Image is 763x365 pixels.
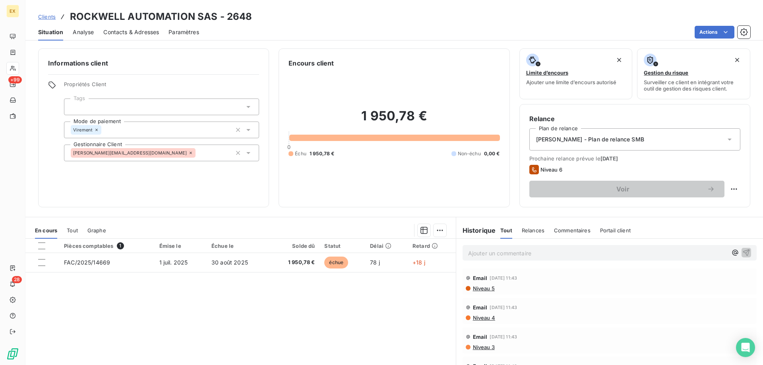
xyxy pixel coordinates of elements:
h6: Informations client [48,58,259,68]
span: Email [473,304,488,311]
span: Voir [539,186,707,192]
button: Actions [695,26,734,39]
span: Tout [67,227,78,234]
span: Niveau 4 [472,315,495,321]
span: Contacts & Adresses [103,28,159,36]
span: Graphe [87,227,106,234]
span: 78 j [370,259,380,266]
span: Paramètres [168,28,199,36]
div: Pièces comptables [64,242,150,249]
span: Propriétés Client [64,81,259,92]
button: Limite d’encoursAjouter une limite d’encours autorisé [519,48,633,99]
span: [DATE] 11:43 [490,276,517,280]
span: [DATE] 11:43 [490,305,517,310]
span: Email [473,334,488,340]
h6: Historique [456,226,496,235]
div: Échue le [211,243,265,249]
span: [PERSON_NAME][EMAIL_ADDRESS][DOMAIN_NAME] [73,151,187,155]
span: 1 950,78 € [310,150,335,157]
h6: Relance [529,114,740,124]
span: En cours [35,227,57,234]
span: +18 j [412,259,425,266]
span: [PERSON_NAME] - Plan de relance SMB [536,135,644,143]
div: Statut [324,243,360,249]
span: [DATE] 11:43 [490,334,517,339]
span: 28 [12,276,22,283]
span: 1 juil. 2025 [159,259,188,266]
button: Gestion du risqueSurveiller ce client en intégrant votre outil de gestion des risques client. [637,48,750,99]
span: Limite d’encours [526,70,568,76]
span: Gestion du risque [644,70,688,76]
span: [DATE] [600,155,618,162]
span: Non-échu [458,150,481,157]
span: Email [473,275,488,281]
span: Surveiller ce client en intégrant votre outil de gestion des risques client. [644,79,744,92]
span: Commentaires [554,227,591,234]
span: échue [324,257,348,268]
div: Délai [370,243,403,249]
span: Clients [38,14,56,20]
span: Virement [73,127,93,132]
div: Solde dû [275,243,315,249]
div: Émise le [159,243,202,249]
span: 1 950,78 € [275,259,315,267]
div: EX [6,5,19,17]
span: 30 août 2025 [211,259,248,266]
input: Ajouter une valeur [101,126,108,133]
img: Logo LeanPay [6,348,19,360]
div: Retard [412,243,451,249]
span: Analyse [73,28,94,36]
span: Situation [38,28,63,36]
a: Clients [38,13,56,21]
span: FAC/2025/14669 [64,259,110,266]
span: Tout [500,227,512,234]
span: +99 [8,76,22,83]
input: Ajouter une valeur [71,103,77,110]
span: 1 [117,242,124,249]
span: Portail client [600,227,631,234]
div: Open Intercom Messenger [736,338,755,357]
span: Niveau 3 [472,344,495,350]
h6: Encours client [289,58,334,68]
span: Ajouter une limite d’encours autorisé [526,79,616,85]
span: Échu [295,150,306,157]
h3: ROCKWELL AUTOMATION SAS - 2648 [70,10,252,24]
button: Voir [529,181,724,197]
span: Relances [522,227,544,234]
span: 0 [287,144,290,150]
span: Niveau 5 [472,285,495,292]
span: 0,00 € [484,150,500,157]
span: Niveau 6 [540,166,562,173]
span: Prochaine relance prévue le [529,155,740,162]
input: Ajouter une valeur [196,149,202,156]
h2: 1 950,78 € [289,108,500,132]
